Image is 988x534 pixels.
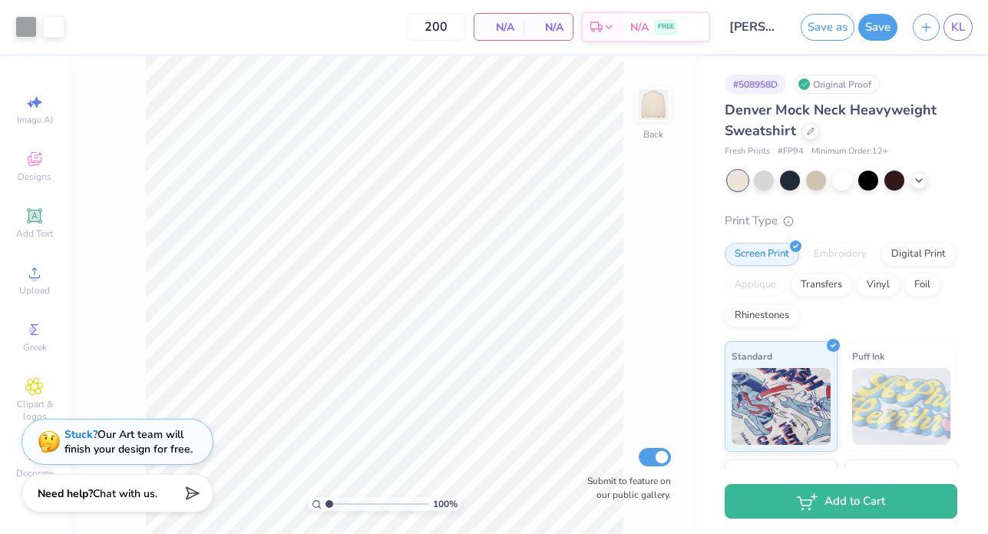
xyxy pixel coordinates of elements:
[406,13,466,41] input: – –
[778,145,804,158] span: # FP94
[951,18,965,36] span: KL
[579,474,671,502] label: Submit to feature on our public gallery.
[852,368,951,445] img: Puff Ink
[881,243,956,266] div: Digital Print
[17,114,53,126] span: Image AI
[732,466,769,483] span: Neon Ink
[794,75,880,94] div: Original Proof
[858,14,897,41] button: Save
[852,348,884,364] span: Puff Ink
[904,274,940,297] div: Foil
[725,145,770,158] span: Fresh Prints
[725,101,937,140] span: Denver Mock Neck Heavyweight Sweatshirt
[725,304,799,327] div: Rhinestones
[725,212,957,230] div: Print Type
[533,19,563,35] span: N/A
[852,466,943,483] span: Metallic & Glitter Ink
[484,19,514,35] span: N/A
[732,348,772,364] span: Standard
[725,75,786,94] div: # 508958D
[791,274,852,297] div: Transfers
[718,12,793,42] input: Untitled Design
[658,22,674,32] span: FREE
[801,14,854,41] button: Save as
[638,89,669,120] img: Back
[857,274,900,297] div: Vinyl
[630,19,649,35] span: N/A
[643,128,663,141] div: Back
[804,243,877,266] div: Embroidery
[725,243,799,266] div: Screen Print
[943,14,973,41] a: KL
[732,368,831,445] img: Standard
[811,145,888,158] span: Minimum Order: 12 +
[433,497,458,511] span: 100 %
[725,484,957,519] button: Add to Cart
[725,274,786,297] div: Applique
